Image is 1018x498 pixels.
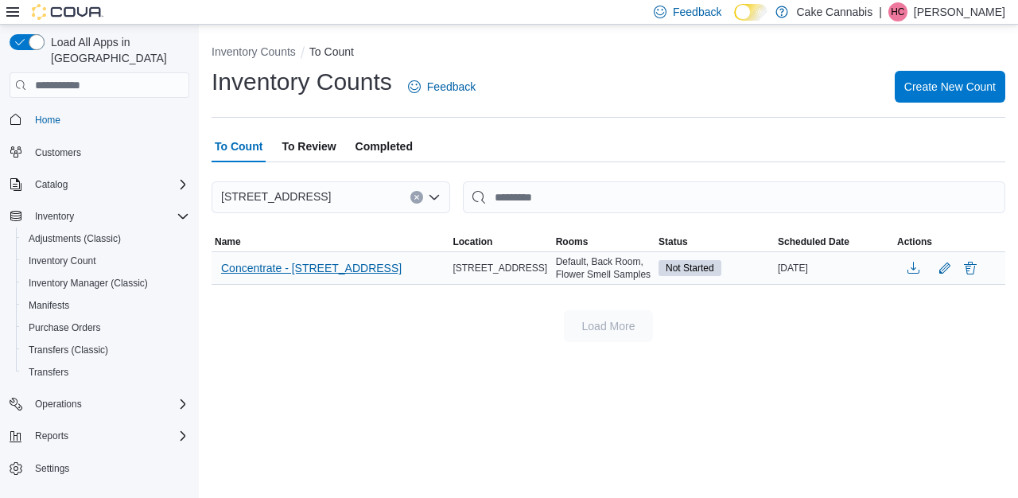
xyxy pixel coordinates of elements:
span: Not Started [666,261,714,275]
span: Operations [35,398,82,410]
button: Home [3,107,196,130]
a: Home [29,111,67,130]
button: Concentrate - [STREET_ADDRESS] [215,256,408,280]
button: Location [449,232,552,251]
span: Status [659,235,688,248]
button: Inventory Count [16,250,196,272]
button: Inventory Counts [212,45,296,58]
button: Open list of options [428,191,441,204]
span: Transfers [22,363,189,382]
span: Create New Count [904,79,996,95]
button: Edit count details [935,256,954,280]
span: Not Started [659,260,721,276]
button: Operations [29,395,88,414]
button: Transfers [16,361,196,383]
span: Feedback [427,79,476,95]
span: Scheduled Date [778,235,849,248]
a: Adjustments (Classic) [22,229,127,248]
button: Load More [564,310,653,342]
span: Manifests [29,299,69,312]
img: Cova [32,4,103,20]
span: Adjustments (Classic) [29,232,121,245]
div: Hailey Coyle [888,2,907,21]
a: Inventory Count [22,251,103,270]
span: Load More [582,318,635,334]
button: Rooms [553,232,655,251]
span: Name [215,235,241,248]
span: Location [453,235,492,248]
button: Reports [3,425,196,447]
span: [STREET_ADDRESS] [221,187,331,206]
a: Purchase Orders [22,318,107,337]
button: Reports [29,426,75,445]
input: Dark Mode [734,4,767,21]
button: Settings [3,457,196,480]
span: Catalog [35,178,68,191]
span: Operations [29,395,189,414]
span: Settings [35,462,69,475]
button: Purchase Orders [16,317,196,339]
span: Completed [356,130,413,162]
a: Settings [29,459,76,478]
span: Transfers [29,366,68,379]
span: Concentrate - [STREET_ADDRESS] [221,260,402,276]
button: Name [212,232,449,251]
span: Inventory [29,207,189,226]
a: Transfers (Classic) [22,340,115,360]
span: Settings [29,458,189,478]
span: Home [29,109,189,129]
span: Load All Apps in [GEOGRAPHIC_DATA] [45,34,189,66]
div: Default, Back Room, Flower Smell Samples [553,252,655,284]
span: Catalog [29,175,189,194]
a: Customers [29,143,87,162]
span: [STREET_ADDRESS] [453,262,547,274]
a: Manifests [22,296,76,315]
button: To Count [309,45,354,58]
button: Inventory [29,207,80,226]
button: Clear input [410,191,423,204]
div: [DATE] [775,259,894,278]
span: Reports [35,430,68,442]
button: Adjustments (Classic) [16,228,196,250]
span: Transfers (Classic) [22,340,189,360]
button: Catalog [3,173,196,196]
span: Reports [29,426,189,445]
button: Transfers (Classic) [16,339,196,361]
button: Delete [961,259,980,278]
h1: Inventory Counts [212,66,392,98]
input: This is a search bar. After typing your query, hit enter to filter the results lower in the page. [463,181,1005,213]
button: Catalog [29,175,74,194]
span: Home [35,114,60,126]
button: Status [655,232,775,251]
p: [PERSON_NAME] [914,2,1005,21]
span: Transfers (Classic) [29,344,108,356]
p: Cake Cannabis [796,2,872,21]
button: Inventory [3,205,196,228]
span: Adjustments (Classic) [22,229,189,248]
span: Inventory Manager (Classic) [29,277,148,290]
span: Inventory Manager (Classic) [22,274,189,293]
button: Operations [3,393,196,415]
button: Customers [3,141,196,164]
span: Feedback [673,4,721,20]
button: Create New Count [895,71,1005,103]
button: Inventory Manager (Classic) [16,272,196,294]
span: Customers [35,146,81,159]
span: Rooms [556,235,589,248]
span: Purchase Orders [29,321,101,334]
a: Transfers [22,363,75,382]
p: | [879,2,882,21]
span: HC [891,2,904,21]
a: Inventory Manager (Classic) [22,274,154,293]
button: Manifests [16,294,196,317]
nav: An example of EuiBreadcrumbs [212,44,1005,63]
button: Scheduled Date [775,232,894,251]
a: Feedback [402,71,482,103]
span: To Count [215,130,262,162]
span: Manifests [22,296,189,315]
span: To Review [282,130,336,162]
span: Inventory [35,210,74,223]
span: Actions [897,235,932,248]
span: Customers [29,142,189,162]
